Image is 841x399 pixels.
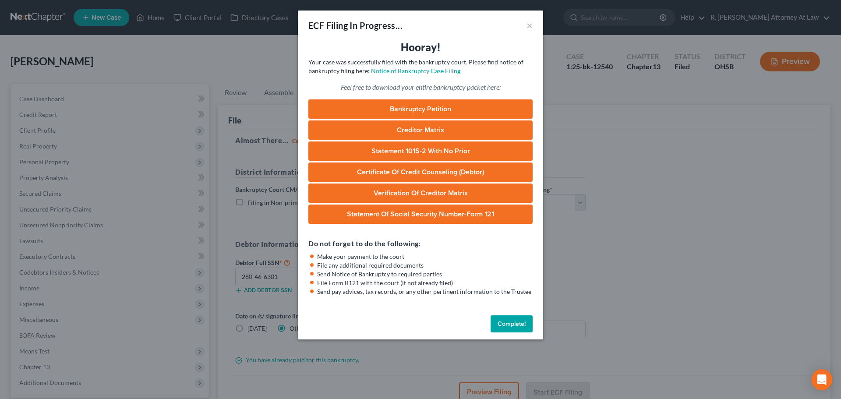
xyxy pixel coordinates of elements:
h3: Hooray! [308,40,533,54]
li: File any additional required documents [317,261,533,270]
a: Verification of Creditor Matrix [308,184,533,203]
li: Send Notice of Bankruptcy to required parties [317,270,533,279]
p: Feel free to download your entire bankruptcy packet here: [308,82,533,92]
a: Creditor Matrix [308,120,533,140]
button: × [527,20,533,31]
a: Bankruptcy Petition [308,99,533,119]
li: Send pay advices, tax records, or any other pertinent information to the Trustee [317,287,533,296]
div: ECF Filing In Progress... [308,19,403,32]
a: Certificate of Credit Counseling (Debtor) [308,162,533,182]
div: Open Intercom Messenger [811,369,832,390]
a: Statement of Social Security Number-Form 121 [308,205,533,224]
a: Notice of Bankruptcy Case Filing [371,67,460,74]
a: Statement 1015-2 with No Prior [308,141,533,161]
li: Make your payment to the court [317,252,533,261]
h5: Do not forget to do the following: [308,238,533,249]
li: File Form B121 with the court (if not already filed) [317,279,533,287]
span: Your case was successfully filed with the bankruptcy court. Please find notice of bankruptcy fili... [308,58,523,74]
button: Complete! [491,315,533,333]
